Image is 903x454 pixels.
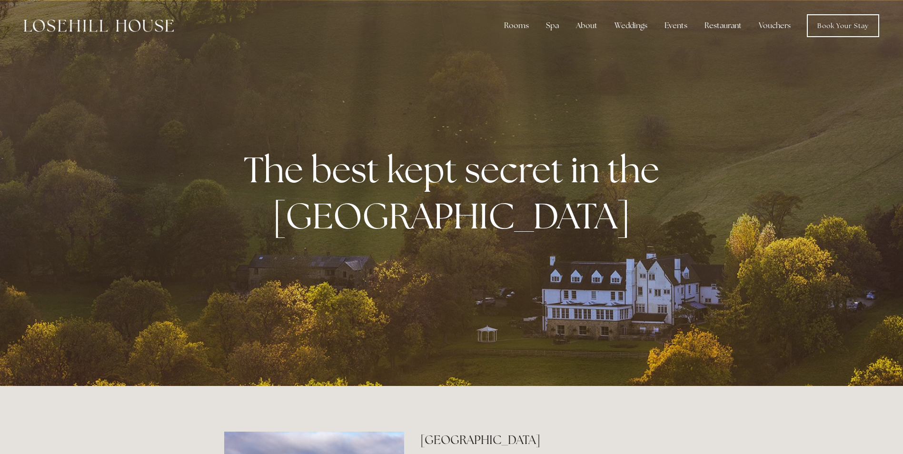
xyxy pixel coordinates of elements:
[24,20,174,32] img: Losehill House
[420,432,679,448] h2: [GEOGRAPHIC_DATA]
[697,16,749,35] div: Restaurant
[751,16,798,35] a: Vouchers
[568,16,605,35] div: About
[538,16,566,35] div: Spa
[807,14,879,37] a: Book Your Stay
[244,146,667,239] strong: The best kept secret in the [GEOGRAPHIC_DATA]
[496,16,536,35] div: Rooms
[607,16,655,35] div: Weddings
[657,16,695,35] div: Events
